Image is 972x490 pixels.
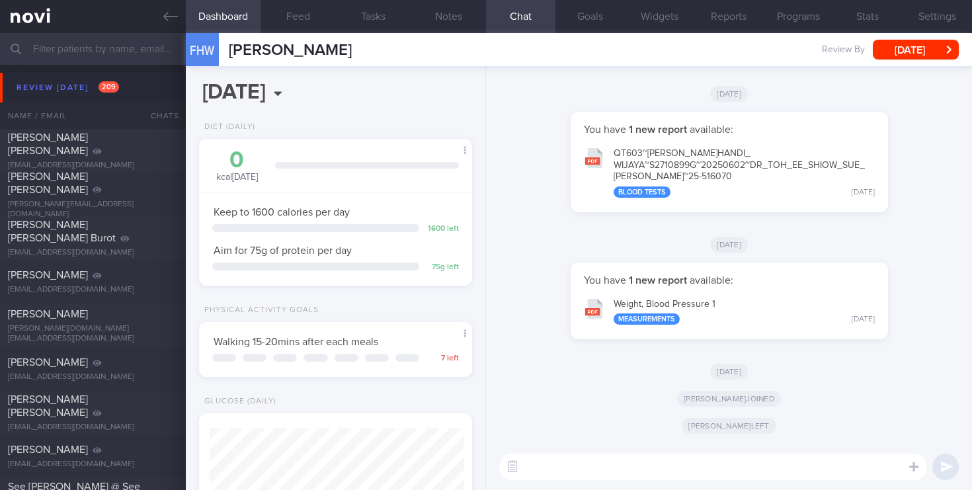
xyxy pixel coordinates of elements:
p: You have available: [584,123,875,136]
div: Physical Activity Goals [199,306,319,315]
span: [PERSON_NAME] [PERSON_NAME] Burot [8,220,116,243]
div: 1600 left [426,224,459,234]
div: Measurements [614,313,680,325]
div: 75 g left [426,263,459,272]
div: [EMAIL_ADDRESS][DOMAIN_NAME] [8,161,178,171]
p: You have available: [584,274,875,287]
span: Review By [822,44,865,56]
span: [DATE] [710,86,748,102]
button: Weight, Blood Pressure 1 Measurements [DATE] [577,290,881,332]
span: [PERSON_NAME] [8,444,88,455]
div: [EMAIL_ADDRESS][DOMAIN_NAME] [8,285,178,295]
span: [PERSON_NAME] [8,270,88,280]
span: Walking 15-20mins after each meals [214,337,378,347]
strong: 1 new report [626,275,690,286]
span: Keep to 1600 calories per day [214,207,350,218]
div: [EMAIL_ADDRESS][DOMAIN_NAME] [8,423,178,432]
div: [DATE] [852,315,875,325]
div: Blood Tests [614,186,670,198]
span: [DATE] [710,364,748,380]
span: 209 [99,81,119,93]
span: [PERSON_NAME] [PERSON_NAME] [8,132,88,156]
div: kcal [DATE] [212,149,262,184]
button: [DATE] [873,40,959,60]
span: [PERSON_NAME] [PERSON_NAME] [8,394,88,418]
div: 0 [212,149,262,172]
div: [EMAIL_ADDRESS][DOMAIN_NAME] [8,460,178,470]
span: [PERSON_NAME] joined [677,391,781,407]
div: Weight, Blood Pressure 1 [614,299,875,325]
span: [PERSON_NAME] [8,357,88,368]
div: Review [DATE] [13,79,122,97]
span: Aim for 75g of protein per day [214,245,352,256]
span: [PERSON_NAME] left [682,418,776,434]
strong: 1 new report [626,124,690,135]
span: [PERSON_NAME] [PERSON_NAME] [8,171,88,195]
div: [EMAIL_ADDRESS][DOMAIN_NAME] [8,372,178,382]
div: [DATE] [852,188,875,198]
div: Diet (Daily) [199,122,255,132]
div: Glucose (Daily) [199,397,276,407]
button: QT603~[PERSON_NAME]HANDI_WIJAYA~S2710899G~20250602~DR_TOH_EE_SHIOW_SUE_[PERSON_NAME]~25-516070 Bl... [577,140,881,204]
div: FHW [182,25,222,76]
div: 7 left [426,354,459,364]
div: QT603~[PERSON_NAME] HANDI_ WIJAYA~S2710899G~20250602~DR_ TOH_ EE_ SHIOW_ SUE_ [PERSON_NAME]~25-51... [614,148,875,198]
div: [PERSON_NAME][EMAIL_ADDRESS][DOMAIN_NAME] [8,200,178,220]
div: Chats [133,102,186,129]
div: [PERSON_NAME][DOMAIN_NAME][EMAIL_ADDRESS][DOMAIN_NAME] [8,324,178,344]
span: [PERSON_NAME] [8,309,88,319]
span: [PERSON_NAME] [229,42,352,58]
div: [EMAIL_ADDRESS][DOMAIN_NAME] [8,248,178,258]
span: [DATE] [710,237,748,253]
